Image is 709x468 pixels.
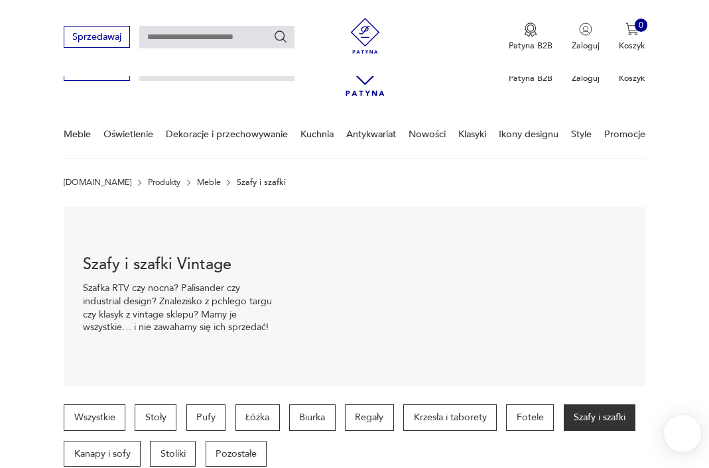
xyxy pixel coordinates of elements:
img: Ikona medalu [524,23,537,37]
a: Stoliki [150,441,196,467]
img: Ikonka użytkownika [579,23,592,36]
p: Patyna B2B [509,72,552,84]
button: Szukaj [273,29,288,44]
a: Kuchnia [300,111,334,157]
a: Sprzedawaj [64,34,129,42]
a: Oświetlenie [103,111,153,157]
p: Patyna B2B [509,40,552,52]
a: Meble [64,111,91,157]
a: Pufy [186,404,226,431]
a: Meble [197,178,221,187]
a: Biurka [289,404,336,431]
a: Style [571,111,592,157]
a: Pozostałe [206,441,267,467]
p: Szafka RTV czy nocna? Palisander czy industrial design? Znalezisko z pchlego targu czy klasyk z v... [83,282,277,334]
a: Ikony designu [499,111,558,157]
a: Szafy i szafki [564,404,636,431]
button: Zaloguj [572,23,600,52]
iframe: Smartsupp widget button [664,415,701,452]
p: Zaloguj [572,40,600,52]
p: Szafy i szafki [237,178,286,187]
a: Krzesła i taborety [403,404,497,431]
p: Koszyk [619,40,645,52]
div: 0 [635,19,648,32]
h1: Szafy i szafki Vintage [83,258,277,272]
a: [DOMAIN_NAME] [64,178,131,187]
a: Kanapy i sofy [64,441,141,467]
img: Ikona koszyka [625,23,639,36]
a: Klasyki [458,111,486,157]
p: Koszyk [619,72,645,84]
a: Regały [345,404,394,431]
img: Patyna - sklep z meblami i dekoracjami vintage [343,18,387,54]
button: 0Koszyk [619,23,645,52]
a: Ikona medaluPatyna B2B [509,23,552,52]
a: Produkty [148,178,180,187]
button: Patyna B2B [509,23,552,52]
a: Dekoracje i przechowywanie [166,111,288,157]
a: Wszystkie [64,404,125,431]
a: Łóżka [235,404,280,431]
a: Promocje [604,111,645,157]
a: Fotele [506,404,554,431]
a: Nowości [409,111,446,157]
p: Zaloguj [572,72,600,84]
button: Sprzedawaj [64,26,129,48]
a: Antykwariat [346,111,396,157]
a: Stoły [135,404,176,431]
